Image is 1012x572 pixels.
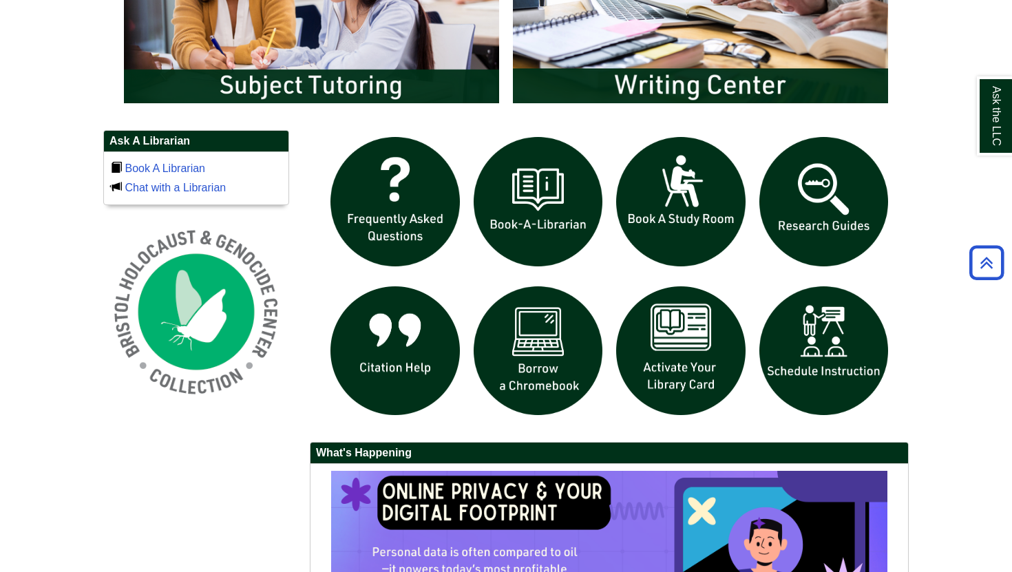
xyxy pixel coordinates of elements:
[324,130,895,428] div: slideshow
[467,130,610,273] img: Book a Librarian icon links to book a librarian web page
[324,130,467,273] img: frequently asked questions
[467,279,610,423] img: Borrow a chromebook icon links to the borrow a chromebook web page
[103,219,289,405] img: Holocaust and Genocide Collection
[104,131,288,152] h2: Ask A Librarian
[609,279,752,423] img: activate Library Card icon links to form to activate student ID into library card
[310,443,908,464] h2: What's Happening
[964,253,1009,272] a: Back to Top
[752,130,896,273] img: Research Guides icon links to research guides web page
[324,279,467,423] img: citation help icon links to citation help guide page
[609,130,752,273] img: book a study room icon links to book a study room web page
[125,182,226,193] a: Chat with a Librarian
[125,162,205,174] a: Book A Librarian
[752,279,896,423] img: For faculty. Schedule Library Instruction icon links to form.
